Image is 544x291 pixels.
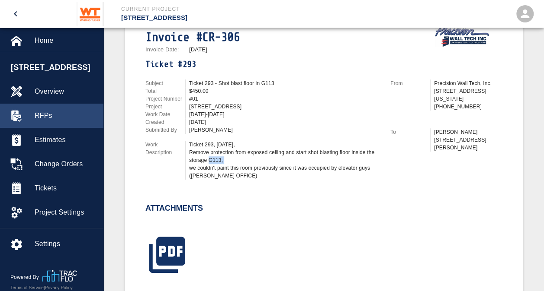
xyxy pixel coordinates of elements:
[44,285,45,290] span: |
[189,87,380,95] div: $450.00
[434,103,502,111] p: [PHONE_NUMBER]
[35,159,97,169] span: Change Orders
[189,47,207,52] p: [DATE]
[434,79,502,87] p: Precision Wall Tech, Inc.
[145,87,185,95] p: Total
[42,270,77,282] img: TracFlo
[35,135,97,145] span: Estimates
[145,79,185,87] p: Subject
[390,79,430,87] p: From
[10,285,44,290] a: Terms of Service
[145,30,380,44] h1: Invoice #CR-306
[77,2,104,26] img: Whiting-Turner
[434,128,502,136] p: [PERSON_NAME]
[145,95,185,103] p: Project Number
[35,35,97,46] span: Home
[5,3,26,24] button: open drawer
[145,59,380,69] h1: Ticket #293
[35,207,97,218] span: Project Settings
[145,141,185,156] p: Work Description
[145,118,185,126] p: Created
[121,5,319,13] p: Current Project
[35,111,97,121] span: RFPs
[10,273,42,281] p: Powered By
[145,126,185,134] p: Submitted By
[390,128,430,136] p: To
[145,103,185,111] p: Project
[11,62,99,73] span: [STREET_ADDRESS]
[189,126,380,134] div: [PERSON_NAME]
[400,198,544,291] iframe: Chat Widget
[145,111,185,118] p: Work Date
[35,239,97,249] span: Settings
[145,47,186,52] p: Invoice Date:
[434,23,491,47] img: Precision Wall Tech, Inc.
[189,118,380,126] div: [DATE]
[434,87,502,103] p: [STREET_ADDRESS][US_STATE]
[35,86,97,97] span: Overview
[189,79,380,87] div: Ticket 293 - Shot blast floor in G113
[434,136,502,152] p: [STREET_ADDRESS][PERSON_NAME]
[121,13,319,23] p: [STREET_ADDRESS]
[35,183,97,193] span: Tickets
[189,103,380,111] div: [STREET_ADDRESS]
[189,95,380,103] div: #01
[189,111,380,118] div: [DATE]-[DATE]
[189,141,380,180] div: Ticket 293, [DATE], Remove protection from exposed ceiling and start shot blasting floor inside t...
[45,285,73,290] a: Privacy Policy
[145,204,203,213] h2: Attachments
